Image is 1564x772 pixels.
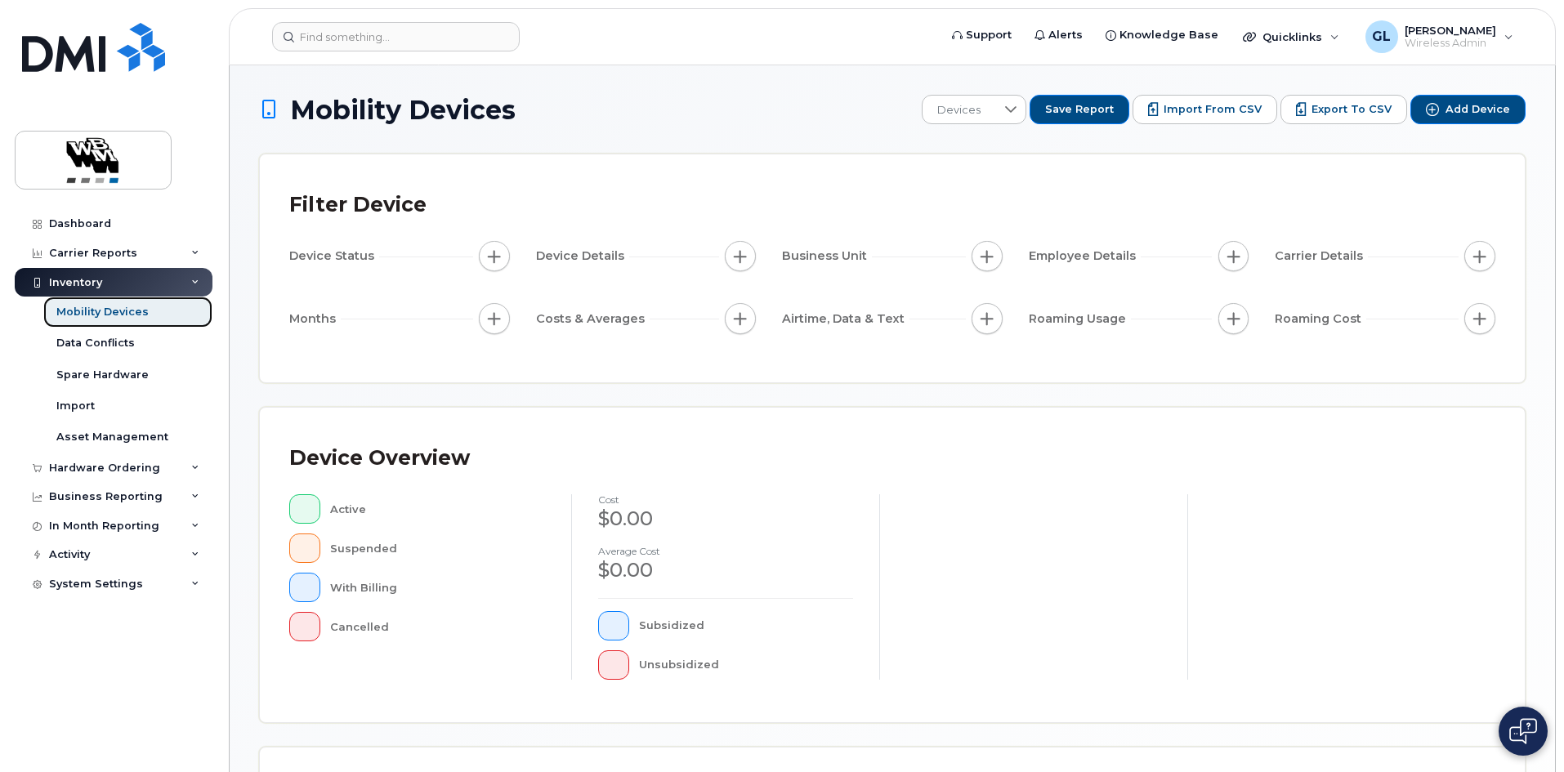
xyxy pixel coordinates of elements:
[1030,95,1129,124] button: Save Report
[1029,310,1131,328] span: Roaming Usage
[598,546,853,556] h4: Average cost
[1275,310,1366,328] span: Roaming Cost
[330,494,546,524] div: Active
[290,96,516,124] span: Mobility Devices
[289,310,341,328] span: Months
[289,184,427,226] div: Filter Device
[782,310,909,328] span: Airtime, Data & Text
[330,573,546,602] div: With Billing
[1410,95,1526,124] button: Add Device
[330,533,546,563] div: Suspended
[536,248,629,265] span: Device Details
[1275,248,1368,265] span: Carrier Details
[1029,248,1141,265] span: Employee Details
[536,310,650,328] span: Costs & Averages
[1509,718,1537,744] img: Open chat
[598,505,853,533] div: $0.00
[782,248,872,265] span: Business Unit
[1045,102,1114,117] span: Save Report
[1164,102,1262,117] span: Import from CSV
[639,650,854,680] div: Unsubsidized
[289,437,470,480] div: Device Overview
[330,612,546,641] div: Cancelled
[1280,95,1407,124] button: Export to CSV
[1133,95,1277,124] button: Import from CSV
[598,494,853,505] h4: cost
[598,556,853,584] div: $0.00
[639,611,854,640] div: Subsidized
[289,248,379,265] span: Device Status
[1446,102,1510,117] span: Add Device
[1312,102,1392,117] span: Export to CSV
[923,96,995,125] span: Devices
